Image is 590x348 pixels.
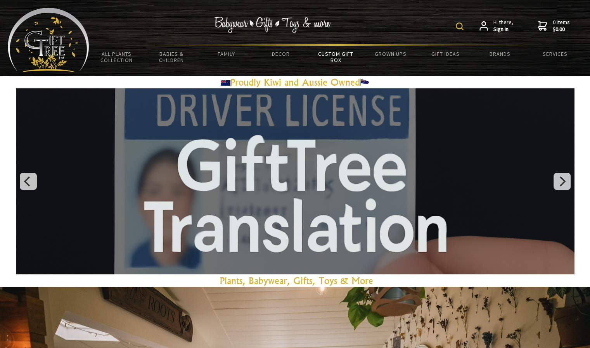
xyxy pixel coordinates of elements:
span: Hi there, [493,19,513,33]
a: Babies & Children [144,46,199,68]
img: Babyware - Gifts - Toys and more... [8,8,89,72]
a: All Plants Collection [89,46,144,68]
img: Babywear - Gifts - Toys & more [215,17,331,33]
strong: Sign in [493,26,513,33]
a: Gift Ideas [418,46,472,62]
a: Family [199,46,253,62]
span: 0 items [553,19,570,33]
button: Next [554,173,571,190]
a: Services [528,46,582,62]
a: Hi there,Sign in [479,19,513,33]
button: Previous [20,173,37,190]
img: product search [456,22,464,30]
a: Plants, Babywear, Gifts, Toys & Mor [220,275,369,286]
a: Decor [254,46,308,62]
a: Custom Gift Box [308,46,363,68]
a: Brands [473,46,528,62]
a: Grown Ups [363,46,418,62]
a: Proudly Kiwi and Aussie Owned [221,76,370,88]
strong: $0.00 [553,26,570,33]
a: 0 items$0.00 [538,19,570,33]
